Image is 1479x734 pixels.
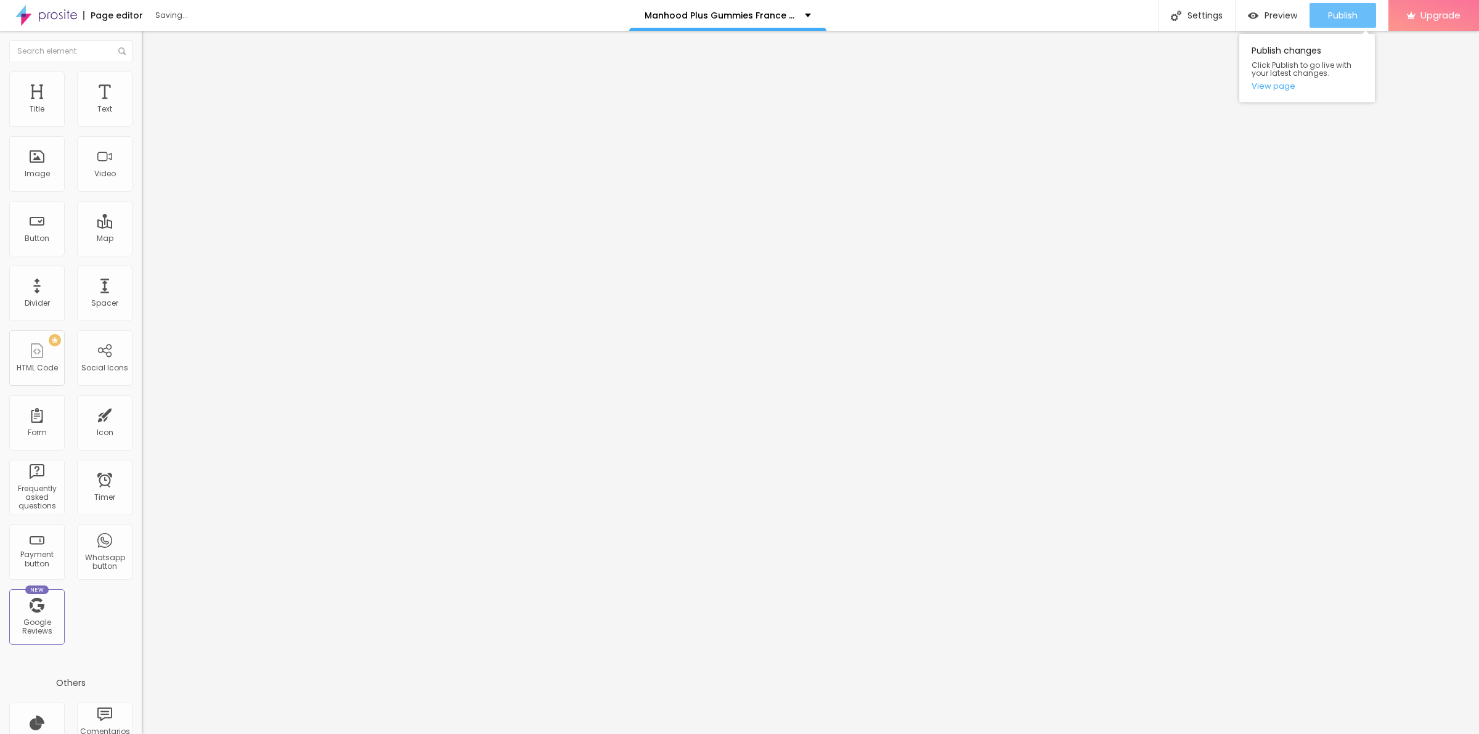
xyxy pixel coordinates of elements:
[1310,3,1376,28] button: Publish
[155,12,297,19] div: Saving...
[97,105,112,113] div: Text
[9,40,132,62] input: Search element
[25,585,49,594] div: New
[1252,82,1363,90] a: View page
[28,428,47,437] div: Form
[94,493,115,502] div: Timer
[12,550,61,568] div: Payment button
[83,11,143,20] div: Page editor
[17,364,58,372] div: HTML Code
[1239,34,1375,102] div: Publish changes
[25,299,50,308] div: Divider
[12,484,61,511] div: Frequently asked questions
[30,105,44,113] div: Title
[25,169,50,178] div: Image
[118,47,126,55] img: Icone
[97,428,113,437] div: Icon
[25,234,49,243] div: Button
[12,618,61,636] div: Google Reviews
[645,11,796,20] p: Manhood Plus Gummies France Official Website
[1420,10,1461,20] span: Upgrade
[94,169,116,178] div: Video
[1236,3,1310,28] button: Preview
[81,364,128,372] div: Social Icons
[1171,10,1181,21] img: Icone
[1252,61,1363,77] span: Click Publish to go live with your latest changes.
[1328,10,1358,20] span: Publish
[80,553,129,571] div: Whatsapp button
[97,234,113,243] div: Map
[91,299,118,308] div: Spacer
[1265,10,1297,20] span: Preview
[142,31,1479,734] iframe: Editor
[1248,10,1258,21] img: view-1.svg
